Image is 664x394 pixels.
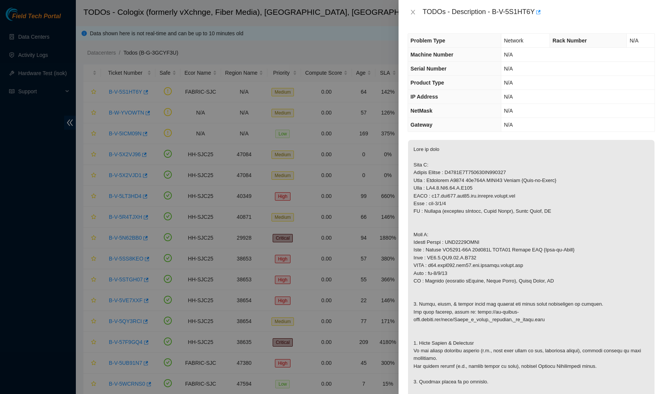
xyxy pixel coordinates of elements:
[423,6,655,18] div: TODOs - Description - B-V-5S1HT6Y
[629,38,638,44] span: N/A
[408,9,418,16] button: Close
[411,108,433,114] span: NetMask
[411,52,454,58] span: Machine Number
[411,80,444,86] span: Product Type
[504,80,513,86] span: N/A
[410,9,416,15] span: close
[411,38,446,44] span: Problem Type
[411,66,447,72] span: Serial Number
[411,94,438,100] span: IP Address
[504,38,523,44] span: Network
[553,38,587,44] span: Rack Number
[504,108,513,114] span: N/A
[504,122,513,128] span: N/A
[411,122,433,128] span: Gateway
[504,52,513,58] span: N/A
[504,66,513,72] span: N/A
[504,94,513,100] span: N/A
